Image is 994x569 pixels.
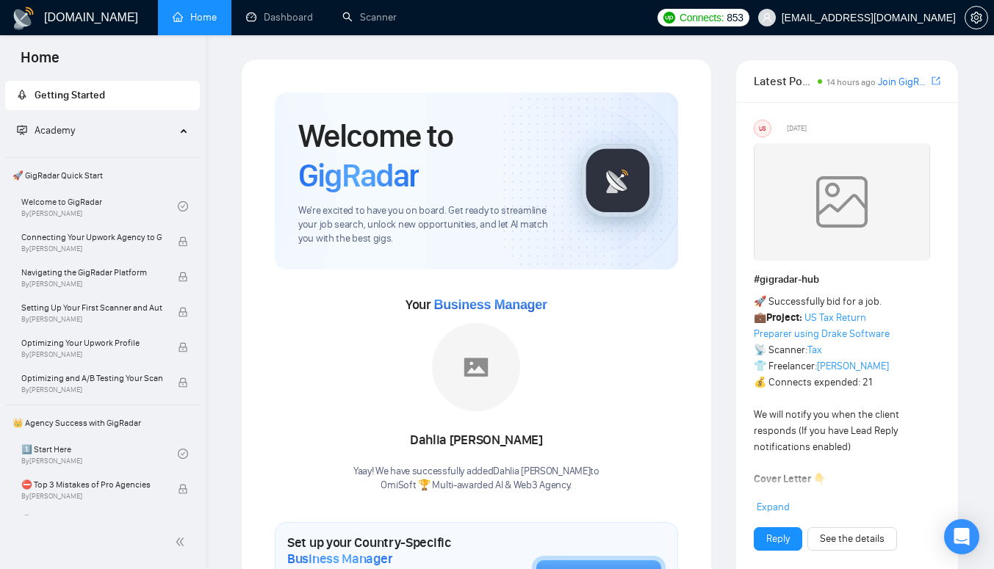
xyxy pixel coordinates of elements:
[178,342,188,352] span: lock
[178,377,188,388] span: lock
[287,534,458,567] h1: Set up your Country-Specific
[21,492,162,501] span: By [PERSON_NAME]
[287,551,392,567] span: Business Manager
[807,344,822,356] a: Tax
[353,428,599,453] div: Dahlia [PERSON_NAME]
[35,124,75,137] span: Academy
[754,143,930,261] img: weqQh+iSagEgQAAAABJRU5ErkJggg==
[754,473,826,485] strong: Cover Letter 👇
[21,512,162,527] span: 🌚 Rookie Traps for New Agencies
[762,12,772,23] span: user
[173,11,217,23] a: homeHome
[932,74,940,88] a: export
[21,190,178,222] a: Welcome to GigRadarBy[PERSON_NAME]
[432,323,520,411] img: placeholder.png
[298,156,419,195] span: GigRadar
[754,272,940,288] h1: # gigradar-hub
[21,336,162,350] span: Optimizing Your Upwork Profile
[965,12,988,23] a: setting
[7,408,198,438] span: 👑 Agency Success with GigRadar
[820,531,885,547] a: See the details
[965,12,987,23] span: setting
[35,89,105,101] span: Getting Started
[807,527,897,551] button: See the details
[965,6,988,29] button: setting
[787,122,807,135] span: [DATE]
[7,161,198,190] span: 🚀 GigRadar Quick Start
[878,74,929,90] a: Join GigRadar Slack Community
[944,519,979,554] div: Open Intercom Messenger
[298,204,558,246] span: We're excited to have you on board. Get ready to streamline your job search, unlock new opportuni...
[21,300,162,315] span: Setting Up Your First Scanner and Auto-Bidder
[754,311,890,340] a: US Tax Return Preparer using Drake Software
[178,484,188,494] span: lock
[754,120,771,137] div: US
[12,7,35,30] img: logo
[178,201,188,211] span: check-circle
[246,11,313,23] a: dashboardDashboard
[178,236,188,247] span: lock
[21,371,162,385] span: Optimizing and A/B Testing Your Scanner for Better Results
[754,72,814,90] span: Latest Posts from the GigRadar Community
[21,477,162,492] span: ⛔ Top 3 Mistakes of Pro Agencies
[21,385,162,394] span: By [PERSON_NAME]
[680,10,724,26] span: Connects:
[178,307,188,317] span: lock
[433,297,547,312] span: Business Manager
[21,438,178,470] a: 1️⃣ Start HereBy[PERSON_NAME]
[175,534,190,549] span: double-left
[178,272,188,282] span: lock
[766,531,790,547] a: Reply
[21,315,162,324] span: By [PERSON_NAME]
[5,81,200,110] li: Getting Started
[17,124,75,137] span: Academy
[757,501,790,513] span: Expand
[353,479,599,493] p: OmiSoft 🏆 Multi-awarded AI & Web3 Agency .
[353,465,599,493] div: Yaay! We have successfully added Dahlia [PERSON_NAME] to
[21,350,162,359] span: By [PERSON_NAME]
[9,47,71,78] span: Home
[932,75,940,87] span: export
[178,449,188,459] span: check-circle
[342,11,397,23] a: searchScanner
[663,12,675,23] img: upwork-logo.png
[21,244,162,253] span: By [PERSON_NAME]
[21,265,162,280] span: Navigating the GigRadar Platform
[17,125,27,135] span: fund-projection-screen
[21,230,162,244] span: Connecting Your Upwork Agency to GigRadar
[298,116,558,195] h1: Welcome to
[817,360,889,372] a: [PERSON_NAME]
[581,144,655,217] img: gigradar-logo.png
[826,77,876,87] span: 14 hours ago
[406,297,547,313] span: Your
[17,90,27,100] span: rocket
[766,311,802,324] strong: Project:
[727,10,743,26] span: 853
[754,527,802,551] button: Reply
[21,280,162,289] span: By [PERSON_NAME]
